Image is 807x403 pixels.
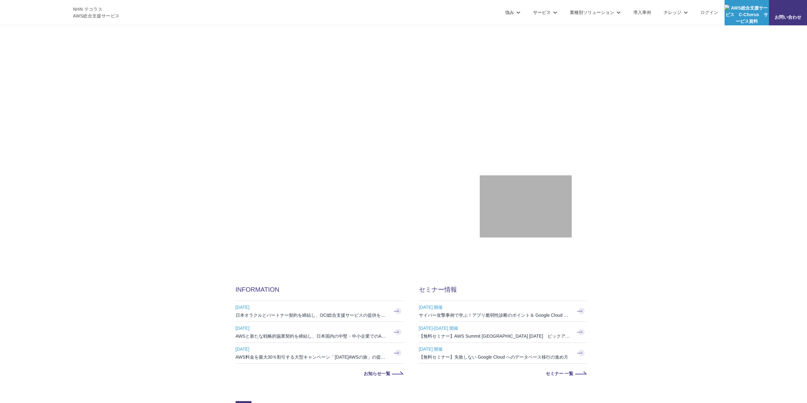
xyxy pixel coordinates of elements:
[419,354,571,360] h3: 【無料セミナー】失敗しない Google Cloud へのデータベース移行の進め方
[700,9,718,16] a: ログイン
[236,333,388,339] h3: AWSと新たな戦略的協業契約を締結し、日本国内の中堅・中小企業でのAWS活用を加速
[419,371,587,376] a: セミナー 一覧
[664,9,688,16] p: ナレッジ
[633,9,651,16] a: 導入事例
[354,184,468,215] img: AWS請求代行サービス 統合管理プラン
[505,9,520,16] p: 強み
[236,301,404,322] a: [DATE] 日本オラクルとパートナー契約を締結し、OCI総合支援サービスの提供を開始
[783,5,793,12] img: お問い合わせ
[236,322,404,342] a: [DATE] AWSと新たな戦略的協業契約を締結し、日本国内の中堅・中小企業でのAWS活用を加速
[419,322,587,342] a: [DATE]-[DATE] 開催 【無料セミナー】AWS Summit [GEOGRAPHIC_DATA] [DATE] ピックアップセッション
[490,122,562,146] p: 最上位プレミアティア サービスパートナー
[236,354,388,360] h3: AWS料金を最大30％割引する大型キャンペーン「[DATE]AWSの旅」の提供を開始
[725,5,769,25] img: AWS総合支援サービス C-Chorus サービス資料
[492,185,559,231] img: 契約件数
[236,343,404,363] a: [DATE] AWS料金を最大30％割引する大型キャンペーン「[DATE]AWSの旅」の提供を開始
[236,104,480,165] h1: AWS ジャーニーの 成功を実現
[236,371,404,376] a: お知らせ一覧
[236,323,388,333] span: [DATE]
[518,123,533,130] em: AWS
[236,344,388,354] span: [DATE]
[497,57,554,114] img: AWSプレミアティアサービスパートナー
[236,184,350,215] img: AWSとの戦略的協業契約 締結
[570,9,621,16] p: 業種別ソリューション
[236,302,388,312] span: [DATE]
[419,344,571,354] span: [DATE] 開催
[419,302,571,312] span: [DATE] 開催
[236,312,388,318] h3: 日本オラクルとパートナー契約を締結し、OCI総合支援サービスの提供を開始
[533,9,557,16] p: サービス
[419,343,587,363] a: [DATE] 開催 【無料セミナー】失敗しない Google Cloud へのデータベース移行の進め方
[419,301,587,322] a: [DATE] 開催 サイバー攻撃事例で学ぶ！アプリ脆弱性診断のポイント＆ Google Cloud セキュリティ対策
[419,285,587,294] h2: セミナー情報
[419,323,571,333] span: [DATE]-[DATE] 開催
[73,6,120,19] span: NHN テコラス AWS総合支援サービス
[236,70,480,98] p: AWSの導入からコスト削減、 構成・運用の最適化からデータ活用まで 規模や業種業態を問わない マネージドサービスで
[419,312,571,318] h3: サイバー攻撃事例で学ぶ！アプリ脆弱性診断のポイント＆ Google Cloud セキュリティ対策
[419,333,571,339] h3: 【無料セミナー】AWS Summit [GEOGRAPHIC_DATA] [DATE] ピックアップセッション
[10,5,120,20] a: AWS総合支援サービス C-Chorus NHN テコラスAWS総合支援サービス
[236,285,404,294] h2: INFORMATION
[10,5,63,20] img: AWS総合支援サービス C-Chorus
[769,14,807,21] span: お問い合わせ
